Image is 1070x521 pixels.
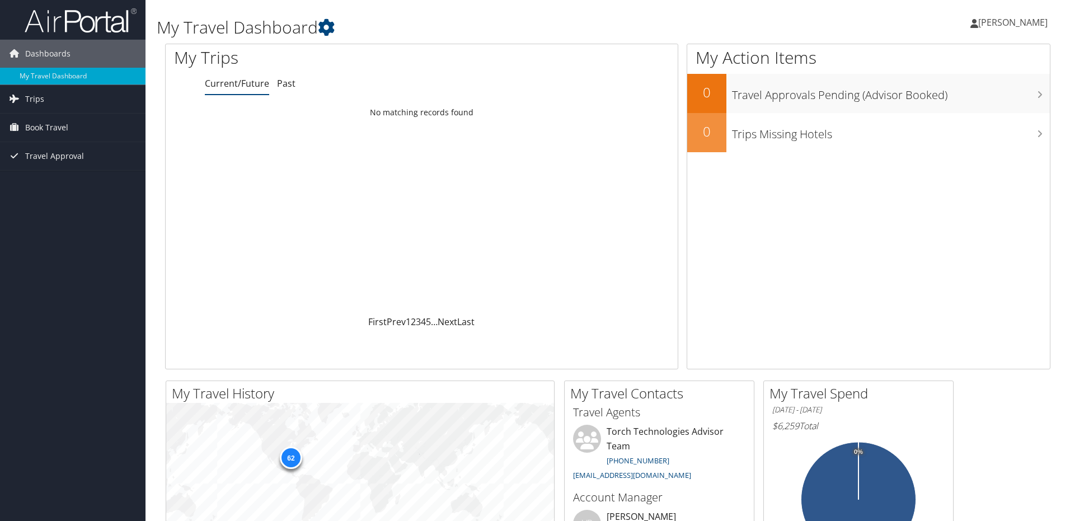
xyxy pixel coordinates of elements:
[166,102,678,123] td: No matching records found
[277,77,295,90] a: Past
[438,316,457,328] a: Next
[411,316,416,328] a: 2
[607,456,669,466] a: [PHONE_NUMBER]
[732,82,1050,103] h3: Travel Approvals Pending (Advisor Booked)
[416,316,421,328] a: 3
[687,113,1050,152] a: 0Trips Missing Hotels
[172,384,554,403] h2: My Travel History
[421,316,426,328] a: 4
[687,46,1050,69] h1: My Action Items
[732,121,1050,142] h3: Trips Missing Hotels
[573,470,691,480] a: [EMAIL_ADDRESS][DOMAIN_NAME]
[978,16,1048,29] span: [PERSON_NAME]
[687,83,726,102] h2: 0
[387,316,406,328] a: Prev
[970,6,1059,39] a: [PERSON_NAME]
[573,405,745,420] h3: Travel Agents
[570,384,754,403] h2: My Travel Contacts
[25,114,68,142] span: Book Travel
[406,316,411,328] a: 1
[280,447,302,469] div: 62
[368,316,387,328] a: First
[174,46,456,69] h1: My Trips
[772,420,799,432] span: $6,259
[157,16,758,39] h1: My Travel Dashboard
[25,85,44,113] span: Trips
[25,40,71,68] span: Dashboards
[205,77,269,90] a: Current/Future
[854,449,863,456] tspan: 0%
[426,316,431,328] a: 5
[772,420,945,432] h6: Total
[687,74,1050,113] a: 0Travel Approvals Pending (Advisor Booked)
[567,425,751,485] li: Torch Technologies Advisor Team
[25,7,137,34] img: airportal-logo.png
[431,316,438,328] span: …
[25,142,84,170] span: Travel Approval
[457,316,475,328] a: Last
[573,490,745,505] h3: Account Manager
[687,122,726,141] h2: 0
[769,384,953,403] h2: My Travel Spend
[772,405,945,415] h6: [DATE] - [DATE]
